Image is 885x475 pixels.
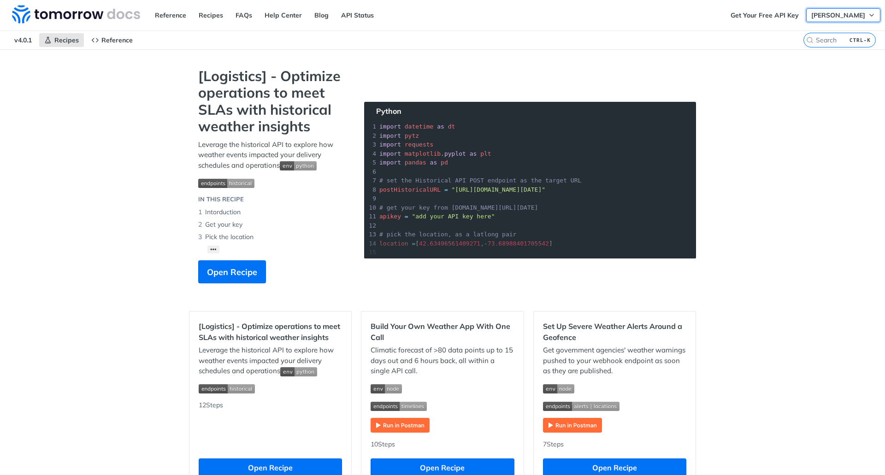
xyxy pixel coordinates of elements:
button: ••• [207,246,219,253]
span: Recipes [54,36,79,44]
span: Expand image [280,366,317,375]
span: Expand image [543,400,686,411]
img: endpoint [371,402,427,411]
a: Expand image [371,420,430,429]
strong: [Logistics] - Optimize operations to meet SLAs with historical weather insights [198,68,346,135]
img: endpoint [199,384,255,393]
p: Get government agencies' weather warnings pushed to your webhook endpoint as soon as they are pub... [543,345,686,376]
span: Expand image [543,383,686,394]
img: Run in Postman [543,418,602,433]
a: Reference [86,33,138,47]
svg: Search [806,36,814,44]
a: Recipes [39,33,84,47]
p: Climatic forecast of >80 data points up to 15 days out and 6 hours back, all within a single API ... [371,345,514,376]
div: 12 Steps [199,400,342,449]
img: Tomorrow.io Weather API Docs [12,5,140,23]
img: Run in Postman [371,418,430,433]
h2: Set Up Severe Weather Alerts Around a Geofence [543,321,686,343]
p: Leverage the historical API to explore how weather events impacted your delivery schedules and op... [199,345,342,376]
a: Help Center [260,8,307,22]
li: Pick the location [198,231,346,243]
span: v4.0.1 [9,33,37,47]
p: Leverage the historical API to explore how weather events impacted your delivery schedules and op... [198,140,346,171]
span: [PERSON_NAME] [811,11,865,19]
a: Recipes [194,8,228,22]
img: endpoint [543,402,619,411]
span: Expand image [371,383,514,394]
a: Blog [309,8,334,22]
span: Open Recipe [207,266,257,278]
div: IN THIS RECIPE [198,195,244,204]
img: endpoint [198,179,254,188]
a: Reference [150,8,191,22]
button: [PERSON_NAME] [806,8,880,22]
span: Expand image [371,400,514,411]
li: Intorduction [198,206,346,218]
span: Expand image [280,161,317,170]
span: Expand image [199,383,342,394]
div: 7 Steps [543,440,686,449]
span: Reference [101,36,133,44]
img: env [543,384,574,393]
button: Open Recipe [198,260,266,283]
div: 10 Steps [371,440,514,449]
li: Get your key [198,218,346,231]
span: Expand image [198,177,346,188]
h2: Build Your Own Weather App With One Call [371,321,514,343]
a: Get Your Free API Key [726,8,804,22]
kbd: CTRL-K [847,35,873,45]
img: env [371,384,402,393]
a: FAQs [230,8,257,22]
h2: [Logistics] - Optimize operations to meet SLAs with historical weather insights [199,321,342,343]
img: env [280,161,317,170]
a: API Status [336,8,379,22]
a: Expand image [543,420,602,429]
img: env [280,367,317,376]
